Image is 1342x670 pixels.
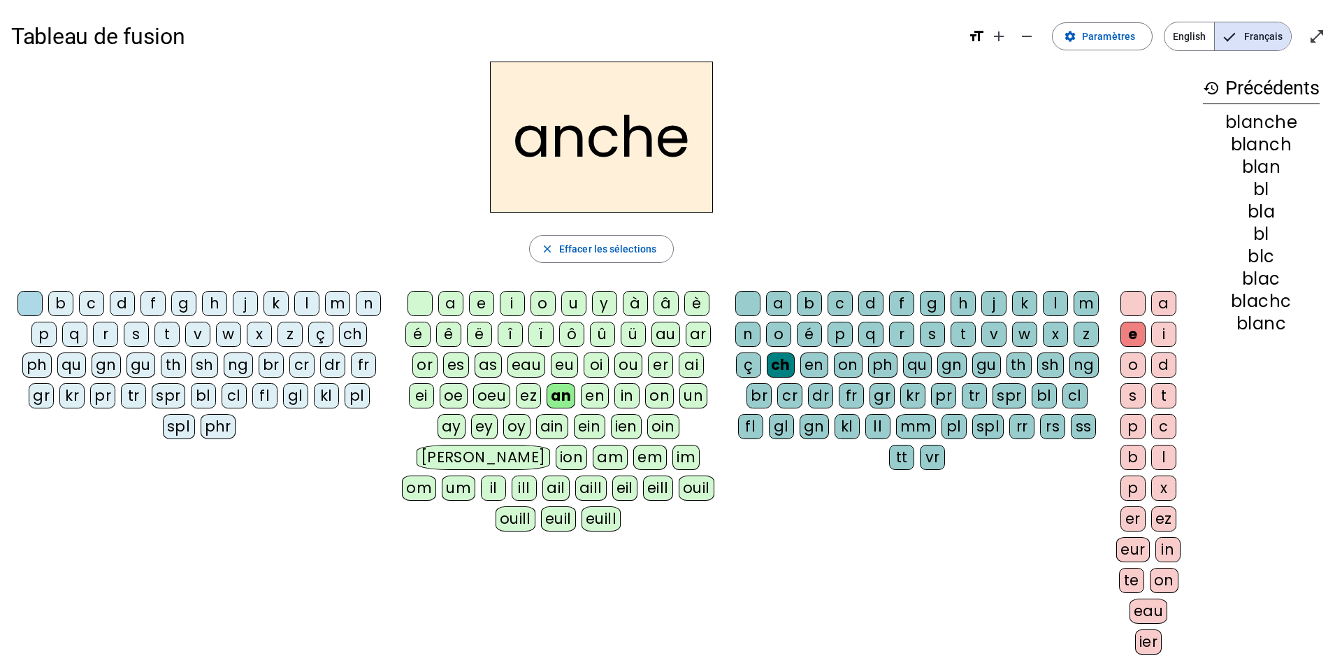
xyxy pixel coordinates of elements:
[417,445,550,470] div: [PERSON_NAME]
[672,445,700,470] div: im
[735,322,760,347] div: n
[903,352,932,378] div: qu
[1203,73,1320,104] h3: Précédents
[536,414,569,439] div: ain
[584,352,609,378] div: oi
[264,291,289,316] div: k
[769,414,794,439] div: gl
[962,383,987,408] div: tr
[1069,352,1099,378] div: ng
[22,352,52,378] div: ph
[90,383,115,408] div: pr
[59,383,85,408] div: kr
[686,322,711,347] div: ar
[127,352,155,378] div: gu
[592,291,617,316] div: y
[623,291,648,316] div: à
[442,476,475,501] div: um
[561,291,586,316] div: u
[1203,136,1320,153] div: blanch
[746,383,772,408] div: br
[1018,28,1035,45] mat-icon: remove
[870,383,895,408] div: gr
[1043,322,1068,347] div: x
[551,352,578,378] div: eu
[614,352,642,378] div: ou
[216,322,241,347] div: w
[252,383,277,408] div: fl
[889,445,914,470] div: tt
[79,291,104,316] div: c
[1203,80,1220,97] mat-icon: history
[507,352,546,378] div: eau
[1151,291,1176,316] div: a
[1071,414,1096,439] div: ss
[541,243,554,255] mat-icon: close
[839,383,864,408] div: fr
[941,414,967,439] div: pl
[581,383,609,408] div: en
[1203,226,1320,243] div: bl
[766,322,791,347] div: o
[575,476,607,501] div: aill
[611,414,642,439] div: ien
[766,291,791,316] div: a
[679,352,704,378] div: ai
[171,291,196,316] div: g
[896,414,936,439] div: mm
[443,352,469,378] div: es
[828,322,853,347] div: p
[1203,248,1320,265] div: blc
[1116,537,1150,562] div: eur
[1052,22,1153,50] button: Paramètres
[1037,352,1064,378] div: sh
[402,476,436,501] div: om
[931,383,956,408] div: pr
[736,352,761,378] div: ç
[512,476,537,501] div: ill
[1040,414,1065,439] div: rs
[121,383,146,408] div: tr
[1120,506,1146,532] div: er
[1308,28,1325,45] mat-icon: open_in_full
[1151,445,1176,470] div: l
[201,414,236,439] div: phr
[889,291,914,316] div: f
[516,383,541,408] div: ez
[920,291,945,316] div: g
[684,291,709,316] div: è
[202,291,227,316] div: h
[993,383,1026,408] div: spr
[1130,599,1168,624] div: eau
[738,414,763,439] div: fl
[1135,629,1162,655] div: ier
[31,322,57,347] div: p
[259,352,284,378] div: br
[647,414,679,439] div: oin
[29,383,54,408] div: gr
[951,322,976,347] div: t
[1012,291,1037,316] div: k
[314,383,339,408] div: kl
[161,352,186,378] div: th
[320,352,345,378] div: dr
[654,291,679,316] div: â
[1203,271,1320,287] div: blac
[648,352,673,378] div: er
[438,414,466,439] div: ay
[858,291,883,316] div: d
[110,291,135,316] div: d
[582,506,621,532] div: euill
[541,506,576,532] div: euil
[283,383,308,408] div: gl
[1119,568,1144,593] div: te
[1151,322,1176,347] div: i
[865,414,890,439] div: ll
[889,322,914,347] div: r
[528,322,554,347] div: ï
[1151,383,1176,408] div: t
[614,383,640,408] div: in
[93,322,118,347] div: r
[968,28,985,45] mat-icon: format_size
[1203,293,1320,310] div: blachc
